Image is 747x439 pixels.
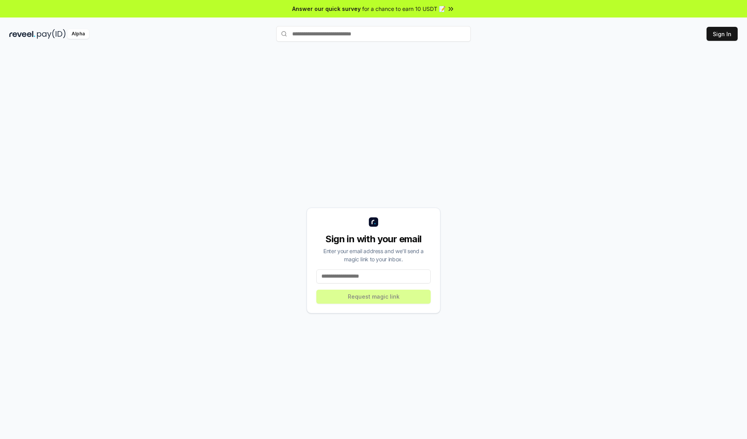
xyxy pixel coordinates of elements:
div: Alpha [67,29,89,39]
div: Sign in with your email [316,233,431,245]
span: for a chance to earn 10 USDT 📝 [362,5,445,13]
img: logo_small [369,217,378,227]
img: pay_id [37,29,66,39]
button: Sign In [707,27,738,41]
img: reveel_dark [9,29,35,39]
span: Answer our quick survey [292,5,361,13]
div: Enter your email address and we’ll send a magic link to your inbox. [316,247,431,263]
